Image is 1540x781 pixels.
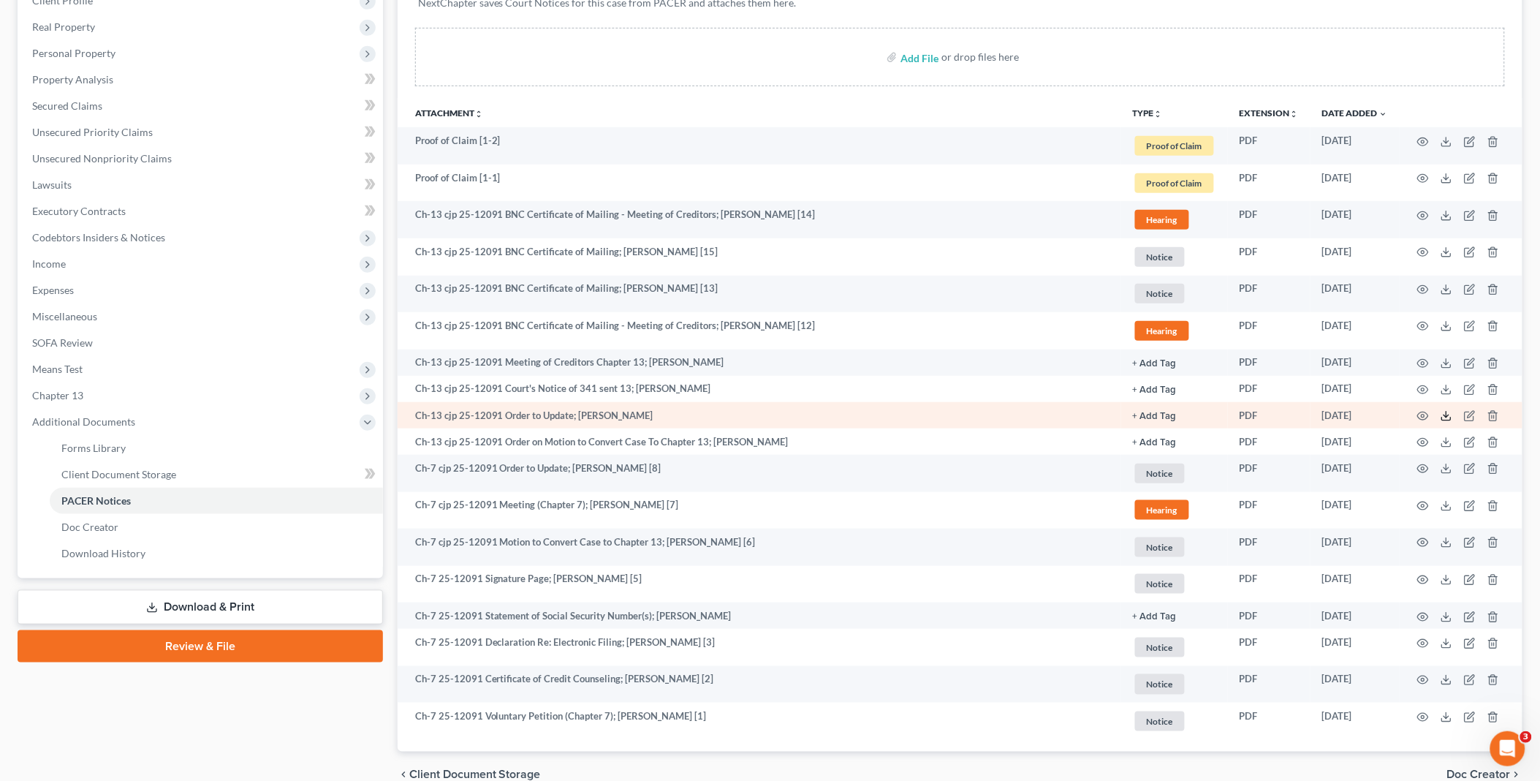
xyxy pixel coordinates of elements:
[1310,276,1400,313] td: [DATE]
[1310,350,1400,376] td: [DATE]
[32,178,72,191] span: Lawsuits
[1520,731,1532,743] span: 3
[1447,769,1511,781] span: Doc Creator
[20,146,383,172] a: Unsecured Nonpriority Claims
[1228,566,1310,603] td: PDF
[1133,282,1216,306] a: Notice
[1228,529,1310,566] td: PDF
[1322,107,1388,118] a: Date Added expand_more
[1310,455,1400,492] td: [DATE]
[20,119,383,146] a: Unsecured Priority Claims
[1135,537,1185,557] span: Notice
[1228,127,1310,165] td: PDF
[1133,535,1216,559] a: Notice
[1133,409,1216,423] a: + Add Tag
[409,769,541,781] span: Client Document Storage
[1310,603,1400,629] td: [DATE]
[20,198,383,225] a: Executory Contracts
[398,201,1121,238] td: Ch-13 cjp 25-12091 BNC Certificate of Mailing - Meeting of Creditors; [PERSON_NAME] [14]
[1133,109,1163,118] button: TYPEunfold_more
[1135,210,1189,230] span: Hearing
[50,461,383,488] a: Client Document Storage
[32,99,102,112] span: Secured Claims
[1228,165,1310,202] td: PDF
[1133,572,1216,596] a: Notice
[1228,402,1310,429] td: PDF
[1135,284,1185,303] span: Notice
[398,529,1121,566] td: Ch-7 cjp 25-12091 Motion to Convert Case to Chapter 13; [PERSON_NAME] [6]
[1133,709,1216,733] a: Notice
[1310,238,1400,276] td: [DATE]
[32,231,165,244] span: Codebtors Insiders & Notices
[398,429,1121,455] td: Ch-13 cjp 25-12091 Order on Motion to Convert Case To Chapter 13; [PERSON_NAME]
[398,492,1121,529] td: Ch-7 cjp 25-12091 Meeting (Chapter 7); [PERSON_NAME] [7]
[1154,110,1163,118] i: unfold_more
[1228,276,1310,313] td: PDF
[32,389,83,401] span: Chapter 13
[1310,312,1400,350] td: [DATE]
[32,152,172,165] span: Unsecured Nonpriority Claims
[1135,500,1189,520] span: Hearing
[1310,529,1400,566] td: [DATE]
[1228,492,1310,529] td: PDF
[1228,201,1310,238] td: PDF
[1133,461,1216,486] a: Notice
[61,547,145,559] span: Download History
[32,205,126,217] span: Executory Contracts
[61,468,176,480] span: Client Document Storage
[1135,247,1185,267] span: Notice
[1135,638,1185,657] span: Notice
[415,107,483,118] a: Attachmentunfold_more
[1490,731,1525,766] iframe: Intercom live chat
[398,350,1121,376] td: Ch-13 cjp 25-12091 Meeting of Creditors Chapter 13; [PERSON_NAME]
[1310,666,1400,703] td: [DATE]
[61,494,131,507] span: PACER Notices
[1310,402,1400,429] td: [DATE]
[32,415,135,428] span: Additional Documents
[1228,238,1310,276] td: PDF
[1228,376,1310,402] td: PDF
[1310,376,1400,402] td: [DATE]
[1310,629,1400,666] td: [DATE]
[1133,385,1177,395] button: + Add Tag
[1135,574,1185,594] span: Notice
[1133,438,1177,448] button: + Add Tag
[1135,674,1185,694] span: Notice
[1133,208,1216,232] a: Hearing
[1310,429,1400,455] td: [DATE]
[32,20,95,33] span: Real Property
[20,172,383,198] a: Lawsuits
[398,603,1121,629] td: Ch-7 25-12091 Statement of Social Security Number(s); [PERSON_NAME]
[398,703,1121,740] td: Ch-7 25-12091 Voluntary Petition (Chapter 7); [PERSON_NAME] [1]
[32,310,97,322] span: Miscellaneous
[20,330,383,356] a: SOFA Review
[1133,672,1216,696] a: Notice
[18,630,383,663] a: Review & File
[50,514,383,540] a: Doc Creator
[32,73,113,86] span: Property Analysis
[398,312,1121,350] td: Ch-13 cjp 25-12091 BNC Certificate of Mailing - Meeting of Creditors; [PERSON_NAME] [12]
[398,566,1121,603] td: Ch-7 25-12091 Signature Page; [PERSON_NAME] [5]
[50,435,383,461] a: Forms Library
[1290,110,1299,118] i: unfold_more
[1310,127,1400,165] td: [DATE]
[1133,412,1177,421] button: + Add Tag
[1133,635,1216,660] a: Notice
[1379,110,1388,118] i: expand_more
[61,442,126,454] span: Forms Library
[398,769,409,781] i: chevron_left
[1135,321,1189,341] span: Hearing
[50,540,383,567] a: Download History
[32,257,66,270] span: Income
[32,336,93,349] span: SOFA Review
[32,284,74,296] span: Expenses
[1133,359,1177,369] button: + Add Tag
[1310,492,1400,529] td: [DATE]
[941,50,1019,64] div: or drop files here
[1135,464,1185,483] span: Notice
[1133,134,1216,158] a: Proof of Claim
[1228,350,1310,376] td: PDF
[1133,435,1216,449] a: + Add Tag
[474,110,483,118] i: unfold_more
[1228,455,1310,492] td: PDF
